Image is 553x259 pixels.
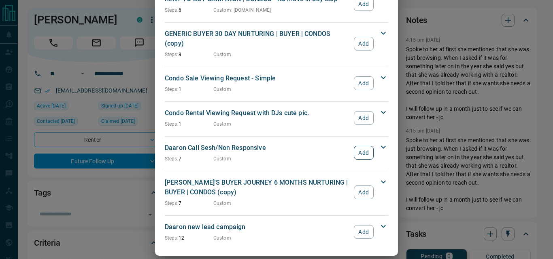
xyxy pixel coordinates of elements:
p: 8 [165,51,213,58]
p: 7 [165,200,213,207]
div: Condo Sale Viewing Request - SimpleSteps:1CustomAdd [165,72,388,95]
p: Daaron Call Sesh/Non Responsive [165,143,350,153]
button: Add [354,76,374,90]
span: Steps: [165,235,179,241]
p: Custom : [DOMAIN_NAME] [213,6,271,14]
span: Steps: [165,52,179,57]
p: Custom [213,234,231,242]
button: Add [354,37,374,51]
div: [PERSON_NAME]'S BUYER JOURNEY 6 MONTHS NURTURING | BUYER | CONDOS (copy)Steps:7CustomAdd [165,176,388,208]
div: Daaron Call Sesh/Non ResponsiveSteps:7CustomAdd [165,141,388,164]
p: Condo Sale Viewing Request - Simple [165,74,350,83]
span: Steps: [165,200,179,206]
p: Condo Rental Viewing Request with DJs cute pic. [165,108,350,118]
p: 1 [165,120,213,128]
div: GENERIC BUYER 30 DAY NURTURING | BUYER | CONDOS (copy)Steps:8CustomAdd [165,27,388,60]
p: 7 [165,155,213,162]
p: Custom [213,200,231,207]
div: Daaron new lead campaignSteps:12CustomAdd [165,221,388,243]
p: Daaron new lead campaign [165,222,350,232]
p: Custom [213,86,231,93]
p: Custom [213,155,231,162]
p: [PERSON_NAME]'S BUYER JOURNEY 6 MONTHS NURTURING | BUYER | CONDOS (copy) [165,178,350,197]
p: Custom [213,51,231,58]
span: Steps: [165,86,179,92]
button: Add [354,225,374,239]
button: Add [354,146,374,160]
p: 1 [165,86,213,93]
button: Add [354,111,374,125]
span: Steps: [165,156,179,162]
p: GENERIC BUYER 30 DAY NURTURING | BUYER | CONDOS (copy) [165,29,350,48]
p: 6 [165,6,213,14]
p: 12 [165,234,213,242]
button: Add [354,185,374,199]
div: Condo Rental Viewing Request with DJs cute pic.Steps:1CustomAdd [165,107,388,129]
span: Steps: [165,121,179,127]
p: Custom [213,120,231,128]
span: Steps: [165,7,179,13]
